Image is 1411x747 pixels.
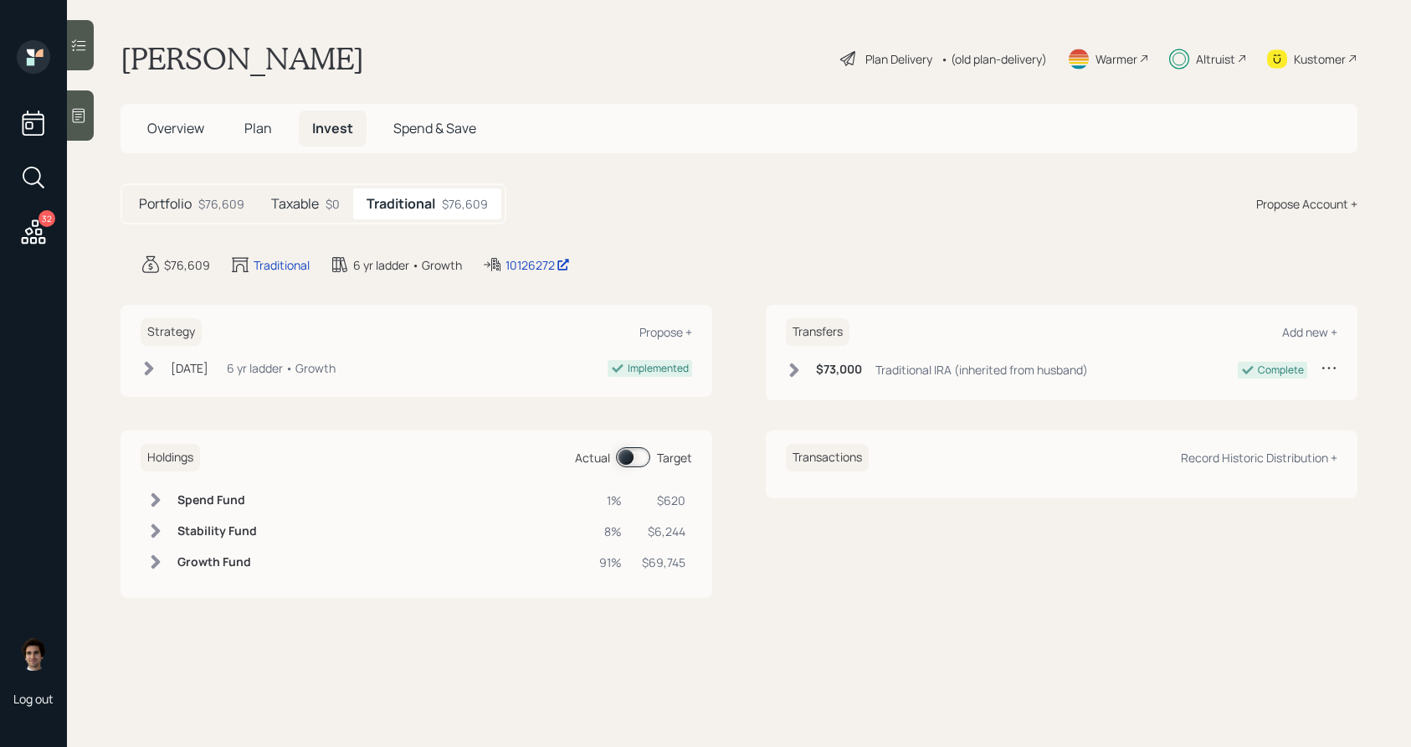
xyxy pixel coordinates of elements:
[177,524,257,538] h6: Stability Fund
[326,195,340,213] div: $0
[353,256,462,274] div: 6 yr ladder • Growth
[816,363,862,377] h6: $73,000
[139,196,192,212] h5: Portfolio
[367,196,435,212] h5: Traditional
[865,50,932,68] div: Plan Delivery
[442,195,488,213] div: $76,609
[312,119,353,137] span: Invest
[1095,50,1137,68] div: Warmer
[177,493,257,507] h6: Spend Fund
[1282,324,1337,340] div: Add new +
[575,449,610,466] div: Actual
[599,554,622,571] div: 91%
[164,256,210,274] div: $76,609
[875,361,1088,379] div: Traditional IRA (inherited from husband)
[38,210,55,227] div: 32
[244,119,272,137] span: Plan
[639,324,692,340] div: Propose +
[121,40,364,77] h1: [PERSON_NAME]
[13,691,54,707] div: Log out
[1196,50,1235,68] div: Altruist
[628,361,689,376] div: Implemented
[171,359,208,377] div: [DATE]
[227,359,336,377] div: 6 yr ladder • Growth
[505,256,570,274] div: 10126272
[786,318,849,346] h6: Transfers
[642,554,685,571] div: $69,745
[271,196,319,212] h5: Taxable
[941,50,1047,68] div: • (old plan-delivery)
[1256,195,1357,213] div: Propose Account +
[1258,363,1304,378] div: Complete
[642,523,685,540] div: $6,244
[599,523,622,540] div: 8%
[177,555,257,569] h6: Growth Fund
[254,256,310,274] div: Traditional
[642,492,685,509] div: $620
[147,119,204,137] span: Overview
[1181,450,1337,466] div: Record Historic Distribution +
[141,318,202,346] h6: Strategy
[393,119,476,137] span: Spend & Save
[141,444,200,471] h6: Holdings
[17,637,50,671] img: harrison-schaefer-headshot-2.png
[657,449,692,466] div: Target
[1294,50,1346,68] div: Kustomer
[786,444,869,471] h6: Transactions
[599,492,622,509] div: 1%
[198,195,244,213] div: $76,609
